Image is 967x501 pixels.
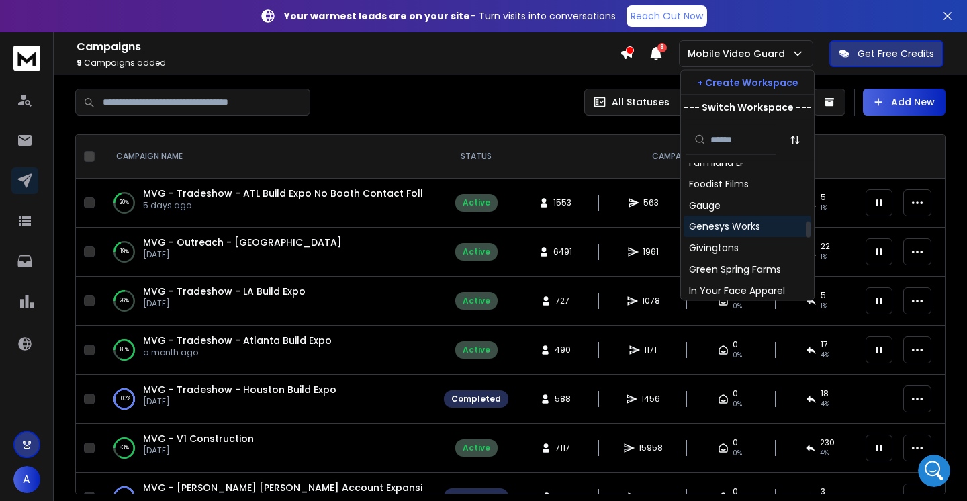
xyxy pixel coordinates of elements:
[21,27,210,93] div: Yes, that’s correct it’s only the SMTP authentication that needs to be enabled. Once that’s done,...
[65,17,125,30] p: Active 3h ago
[100,228,436,277] td: 19%MVG - Outreach - [GEOGRAPHIC_DATA][DATE]
[48,111,258,167] div: Was SMTP not included as part of the authentication request from reach inbox? thats what we'd und...
[451,394,501,404] div: Completed
[120,294,129,308] p: 26 %
[100,375,436,424] td: 100%MVG - Tradeshow - Houston Build Expo[DATE]
[143,236,342,249] a: MVG - Outreach - [GEOGRAPHIC_DATA]
[555,443,570,453] span: 7117
[820,448,829,459] span: 4 %
[821,192,826,203] span: 5
[641,394,660,404] span: 1456
[11,316,258,334] div: [DATE]
[13,46,40,71] img: logo
[42,398,53,408] button: Gif picker
[230,392,252,414] button: Send a message…
[733,339,738,350] span: 0
[11,334,258,410] div: Anders says…
[821,486,825,497] span: 3
[64,398,75,408] button: Upload attachment
[733,437,738,448] span: 0
[689,285,785,298] div: In Your Face Apparel
[120,245,129,259] p: 19 %
[21,185,210,199] div: Hi [PERSON_NAME],
[143,334,332,347] a: MVG - Tradeshow - Atlanta Build Expo
[463,246,490,257] div: Active
[59,120,247,159] div: Was SMTP not included as part of the authentication request from reach inbox? thats what we'd und...
[733,486,738,497] span: 0
[733,399,742,410] span: 0%
[821,301,827,312] span: 1 %
[555,394,571,404] span: 588
[555,345,571,355] span: 490
[143,285,306,298] span: MVG - Tradeshow - LA Build Expo
[733,388,738,399] span: 0
[143,347,332,358] p: a month ago
[644,345,657,355] span: 1171
[143,481,435,494] a: MVG - [PERSON_NAME] [PERSON_NAME] Account Expansion
[918,455,950,487] iframe: Intercom live chat
[143,445,254,456] p: [DATE]
[689,263,781,277] div: Green Spring Farms
[820,437,835,448] span: 230
[733,301,742,312] span: 0%
[143,396,336,407] p: [DATE]
[463,197,490,208] div: Active
[143,432,254,445] a: MVG - V1 Construction
[234,5,260,31] button: Home
[858,47,934,60] p: Get Free Credits
[821,350,829,361] span: 4 %
[100,135,436,179] th: CAMPAIGN NAME
[436,135,516,179] th: STATUS
[689,220,760,234] div: Genesys Works
[77,57,82,69] span: 9
[119,392,130,406] p: 100 %
[516,135,858,179] th: CAMPAIGN STATS
[21,398,32,408] button: Emoji picker
[21,206,210,298] div: SMTP is not automatically enabled as part of the authentication request from ReachInbox. It needs...
[684,101,812,114] p: --- Switch Workspace ---
[782,126,809,153] button: Sort by Sort A-Z
[38,7,60,29] img: Profile image for Raj
[689,177,749,191] div: Foodist Films
[11,369,257,392] textarea: Message…
[11,111,258,178] div: Anders says…
[631,9,703,23] p: Reach Out Now
[821,203,827,214] span: 1 %
[463,345,490,355] div: Active
[688,47,790,60] p: Mobile Video Guard
[65,7,152,17] h1: [PERSON_NAME]
[553,246,572,257] span: 6491
[100,179,436,228] td: 20%MVG - Tradeshow - ATL Build Expo No Booth Contact Followup5 days ago
[143,187,451,200] span: MVG - Tradeshow - ATL Build Expo No Booth Contact Followup
[643,246,659,257] span: 1961
[689,199,721,212] div: Gauge
[821,399,829,410] span: 4 %
[100,424,436,473] td: 83%MVG - V1 Construction[DATE]
[681,71,814,95] button: + Create Workspace
[821,388,829,399] span: 18
[120,441,129,455] p: 83 %
[120,196,129,210] p: 20 %
[143,383,336,396] a: MVG - Tradeshow - Houston Build Expo
[863,89,946,116] button: Add New
[555,295,569,306] span: 727
[463,295,490,306] div: Active
[143,298,306,309] p: [DATE]
[463,443,490,453] div: Active
[77,39,620,55] h1: Campaigns
[733,350,742,361] span: 0%
[143,249,342,260] p: [DATE]
[689,242,739,255] div: Givingtons
[13,466,40,493] button: A
[821,252,827,263] span: 1 %
[733,448,742,459] span: 0%
[11,177,220,306] div: Hi [PERSON_NAME],SMTP is not automatically enabled as part of the authentication request from Rea...
[284,9,616,23] p: – Turn visits into conversations
[643,197,659,208] span: 563
[829,40,943,67] button: Get Free Credits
